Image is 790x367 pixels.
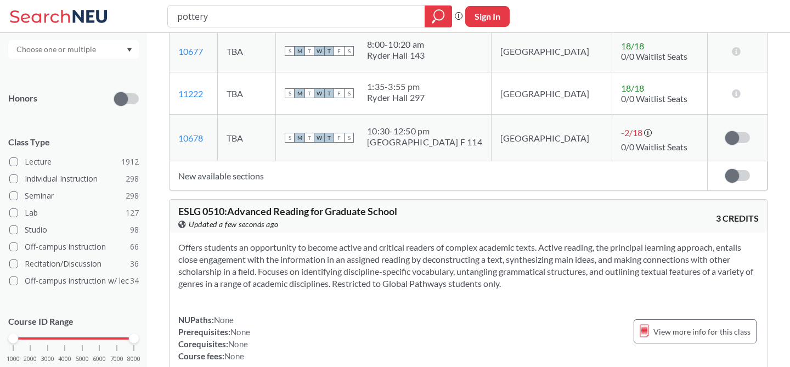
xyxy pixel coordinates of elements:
span: S [285,133,295,143]
td: [GEOGRAPHIC_DATA] [491,30,612,72]
span: 7000 [110,356,123,362]
span: 36 [130,258,139,270]
span: 1000 [7,356,20,362]
span: 298 [126,173,139,185]
div: NUPaths: Prerequisites: Corequisites: Course fees: [178,314,250,362]
span: 127 [126,207,139,219]
span: W [314,133,324,143]
span: 2000 [24,356,37,362]
div: Ryder Hall 143 [367,50,425,61]
span: F [334,133,344,143]
span: M [295,88,304,98]
td: TBA [218,30,276,72]
span: None [230,327,250,337]
span: View more info for this class [653,325,751,338]
span: S [344,46,354,56]
span: 66 [130,241,139,253]
span: M [295,46,304,56]
td: [GEOGRAPHIC_DATA] [491,115,612,161]
span: T [304,46,314,56]
svg: magnifying glass [432,9,445,24]
span: T [304,133,314,143]
span: -2 / 18 [621,127,642,138]
span: 98 [130,224,139,236]
span: T [304,88,314,98]
div: Ryder Hall 297 [367,92,425,103]
a: 10678 [178,133,203,143]
input: Class, professor, course number, "phrase" [176,7,417,26]
input: Choose one or multiple [11,43,103,56]
div: Dropdown arrow [8,40,139,59]
span: W [314,88,324,98]
p: Honors [8,92,37,105]
span: 3 CREDITS [716,212,759,224]
td: TBA [218,72,276,115]
span: F [334,88,344,98]
div: magnifying glass [425,5,452,27]
td: [GEOGRAPHIC_DATA] [491,72,612,115]
a: 11222 [178,88,203,99]
span: 6000 [93,356,106,362]
td: TBA [218,115,276,161]
button: Sign In [465,6,510,27]
span: 8000 [127,356,140,362]
span: S [344,88,354,98]
section: Offers students an opportunity to become active and critical readers of complex academic texts. A... [178,241,759,290]
span: 18 / 18 [621,83,644,93]
span: 0/0 Waitlist Seats [621,93,687,104]
div: 10:30 - 12:50 pm [367,126,482,137]
span: None [214,315,234,325]
span: 4000 [58,356,71,362]
span: M [295,133,304,143]
span: F [334,46,344,56]
span: 298 [126,190,139,202]
label: Off-campus instruction w/ lec [9,274,139,288]
span: 0/0 Waitlist Seats [621,51,687,61]
p: Course ID Range [8,315,139,328]
td: New available sections [170,161,708,190]
label: Off-campus instruction [9,240,139,254]
div: [GEOGRAPHIC_DATA] F 114 [367,137,482,148]
span: Updated a few seconds ago [189,218,279,230]
span: T [324,88,334,98]
label: Lab [9,206,139,220]
span: 1912 [121,156,139,168]
span: W [314,46,324,56]
span: 5000 [76,356,89,362]
a: 10677 [178,46,203,57]
span: 0/0 Waitlist Seats [621,142,687,152]
label: Recitation/Discussion [9,257,139,271]
span: 18 / 18 [621,41,644,51]
span: T [324,133,334,143]
svg: Dropdown arrow [127,48,132,52]
div: 8:00 - 10:20 am [367,39,425,50]
span: None [228,339,248,349]
span: ESLG 0510 : Advanced Reading for Graduate School [178,205,397,217]
label: Seminar [9,189,139,203]
span: None [224,351,244,361]
span: S [344,133,354,143]
span: Class Type [8,136,139,148]
span: S [285,88,295,98]
label: Individual Instruction [9,172,139,186]
div: 1:35 - 3:55 pm [367,81,425,92]
span: 3000 [41,356,54,362]
span: 34 [130,275,139,287]
span: T [324,46,334,56]
span: S [285,46,295,56]
label: Studio [9,223,139,237]
label: Lecture [9,155,139,169]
